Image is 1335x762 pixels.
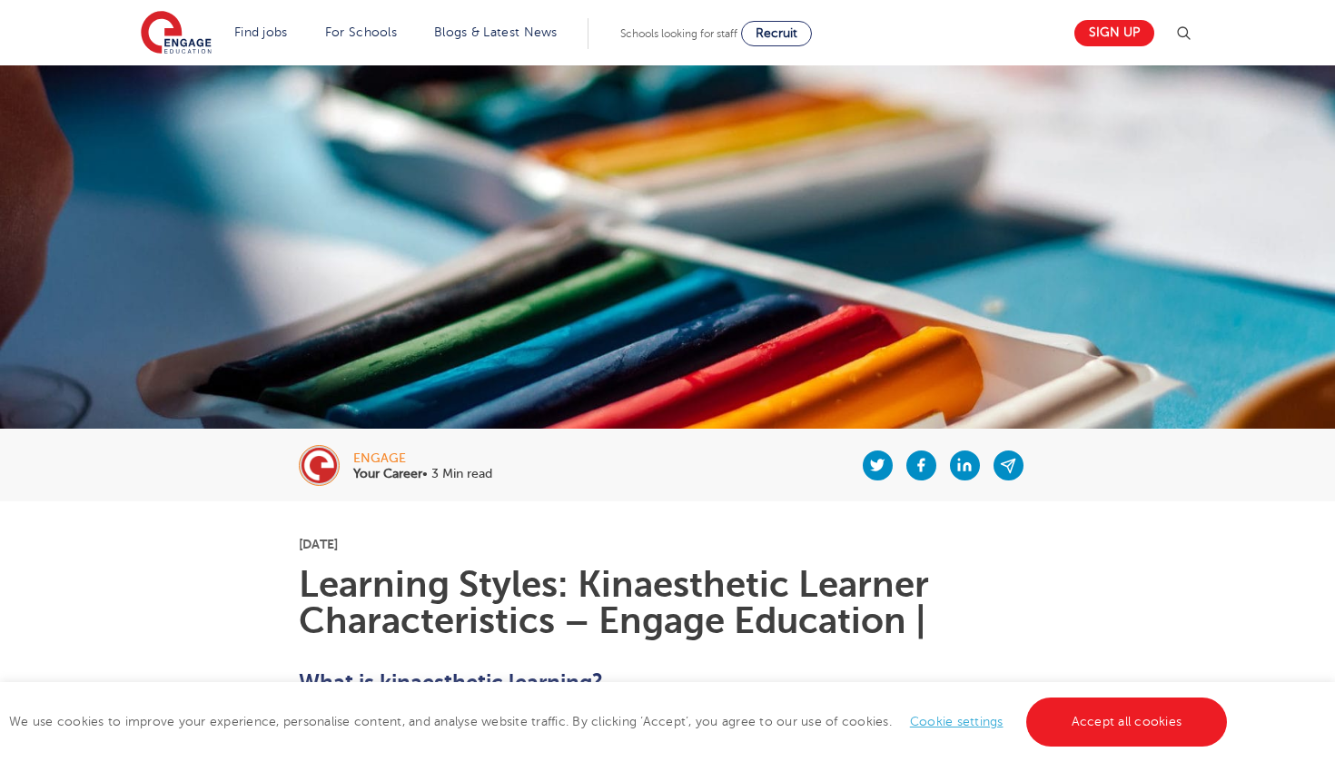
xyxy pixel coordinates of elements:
[299,567,1037,639] h1: Learning Styles: Kinaesthetic Learner Characteristics – Engage Education |
[9,715,1231,728] span: We use cookies to improve your experience, personalise content, and analyse website traffic. By c...
[756,26,797,40] span: Recruit
[620,27,737,40] span: Schools looking for staff
[1026,698,1228,747] a: Accept all cookies
[353,467,422,480] b: Your Career
[434,25,558,39] a: Blogs & Latest News
[299,538,1037,550] p: [DATE]
[353,452,492,465] div: engage
[353,468,492,480] p: • 3 Min read
[299,667,1037,698] h2: What is kinaesthetic learning?
[141,11,212,56] img: Engage Education
[234,25,288,39] a: Find jobs
[910,715,1004,728] a: Cookie settings
[325,25,397,39] a: For Schools
[1074,20,1154,46] a: Sign up
[741,21,812,46] a: Recruit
